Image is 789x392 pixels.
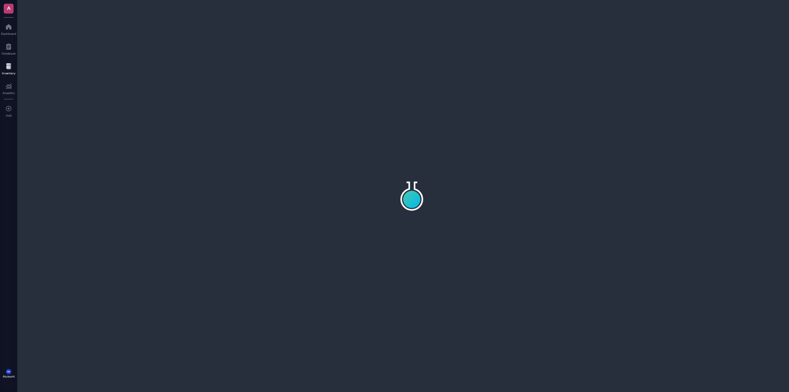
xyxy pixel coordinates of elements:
a: Inventory [2,61,15,75]
div: Inventory [2,71,15,75]
div: Dashboard [1,32,16,35]
span: A [7,4,10,12]
div: Analytics [2,91,15,95]
a: Analytics [2,81,15,95]
div: Add [6,113,12,117]
span: MK [7,370,10,373]
a: Dashboard [1,22,16,35]
a: Notebook [2,42,16,55]
div: Notebook [2,52,16,55]
div: Account [3,374,15,378]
